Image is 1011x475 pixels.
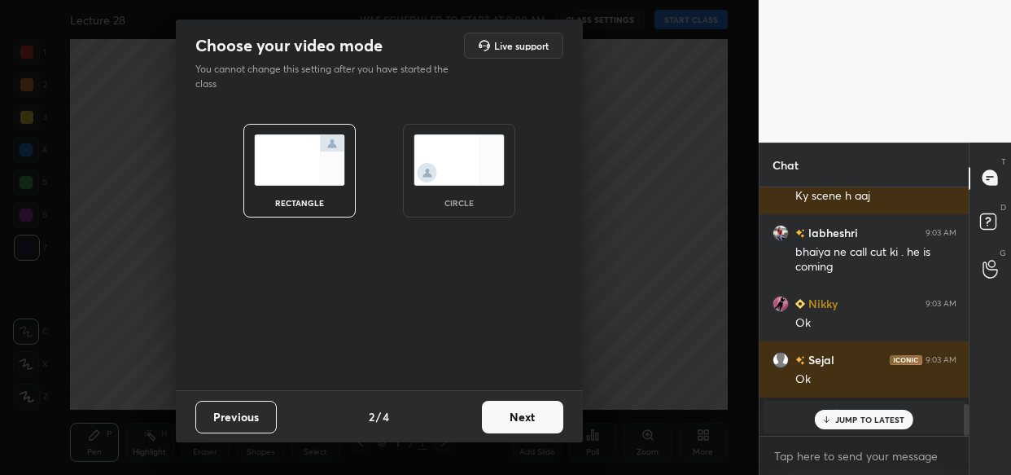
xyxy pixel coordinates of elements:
[369,408,374,425] h4: 2
[195,62,459,91] p: You cannot change this setting after you have started the class
[795,315,956,332] div: Ok
[795,244,956,275] div: bhaiya ne call cut ki . he is coming
[795,372,956,388] div: Ok
[427,199,492,207] div: circle
[1000,247,1006,259] p: G
[805,351,834,368] h6: Sejal
[414,134,505,186] img: circleScreenIcon.acc0effb.svg
[795,188,956,205] div: Ky scene h aaj
[383,408,389,425] h4: 4
[772,224,789,240] img: 6d54834aa1f047c0ad60d62d37c27715.jpg
[890,354,922,364] img: iconic-dark.1390631f.png
[267,199,332,207] div: rectangle
[376,408,381,425] h4: /
[805,224,858,241] h6: labheshri
[926,227,956,237] div: 9:03 AM
[805,295,838,312] h6: Nikky
[772,295,789,311] img: a33b4bbd84f94a8ca37501475465163b.jpg
[827,409,843,425] img: 2b9392717e4c4b858f816e17e63d45df.jpg
[195,401,277,433] button: Previous
[772,351,789,367] img: default.png
[795,229,805,238] img: no-rating-badge.077c3623.svg
[759,187,969,436] div: grid
[494,41,549,51] h5: Live support
[254,134,345,186] img: normalScreenIcon.ae25ed63.svg
[1001,156,1006,168] p: T
[835,415,905,424] p: JUMP TO LATEST
[759,143,812,187] p: Chat
[795,299,805,309] img: Learner_Badge_beginner_1_8b307cf2a0.svg
[926,298,956,308] div: 9:03 AM
[795,356,805,365] img: no-rating-badge.077c3623.svg
[926,354,956,364] div: 9:03 AM
[195,35,383,56] h2: Choose your video mode
[1000,201,1006,213] p: D
[482,401,563,433] button: Next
